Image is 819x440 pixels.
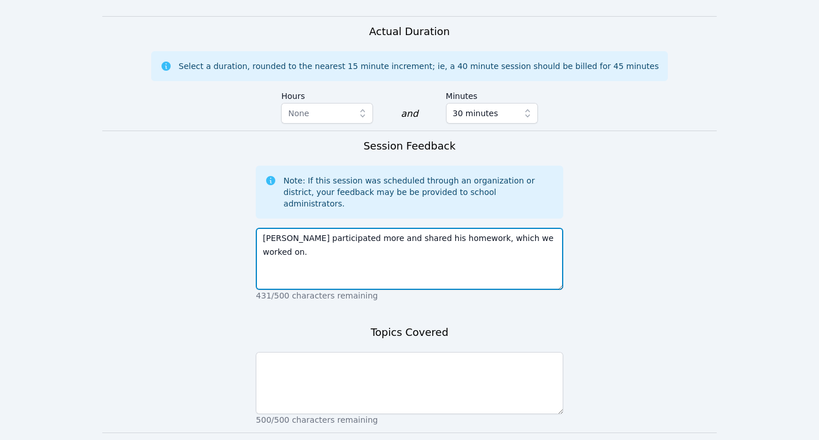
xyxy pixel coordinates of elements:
h3: Actual Duration [369,24,449,40]
label: Hours [281,86,373,103]
h3: Topics Covered [371,324,448,340]
label: Minutes [446,86,538,103]
div: Select a duration, rounded to the nearest 15 minute increment; ie, a 40 minute session should be ... [179,60,659,72]
span: 30 minutes [453,106,498,120]
textarea: [PERSON_NAME] participated more and shared his homework, which we worked on. [256,228,563,290]
button: 30 minutes [446,103,538,124]
h3: Session Feedback [363,138,455,154]
div: and [401,107,418,121]
div: Note: If this session was scheduled through an organization or district, your feedback may be be ... [283,175,553,209]
span: None [288,109,309,118]
p: 500/500 characters remaining [256,414,563,426]
p: 431/500 characters remaining [256,290,563,301]
button: None [281,103,373,124]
